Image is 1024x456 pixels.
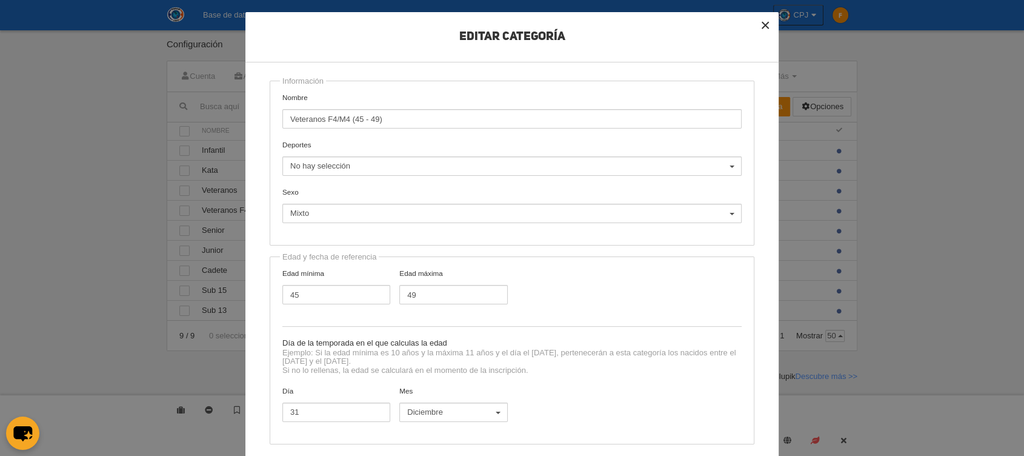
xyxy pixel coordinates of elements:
input: Edad mínima [282,285,390,304]
input: Nombre [282,109,742,129]
div: Día de la temporada en el que calculas la edad [282,338,742,349]
label: Mes [395,386,512,422]
span: Mixto [290,208,728,219]
button: Sexo [282,204,742,223]
div: Ejemplo: Si la edad mínima es 10 años y la máxima 11 años y el día el [DATE], pertenecerán a esta... [282,349,742,386]
button: × [752,12,779,39]
label: Día [278,386,395,422]
div: Información [280,76,326,87]
input: Edad máxima [399,285,507,304]
label: Edad máxima [395,268,512,304]
button: chat-button [6,417,39,450]
h2: Editar Categoría [245,30,779,62]
span: No hay selección [290,161,728,172]
label: Deportes [282,139,742,176]
button: Mes [399,403,507,422]
button: Deportes [282,156,742,176]
label: Sexo [282,187,742,223]
div: Edad y fecha de referencia [280,252,379,263]
span: Diciembre [407,407,493,418]
label: Edad mínima [278,268,395,304]
input: Día [282,403,390,422]
label: Nombre [282,92,742,129]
